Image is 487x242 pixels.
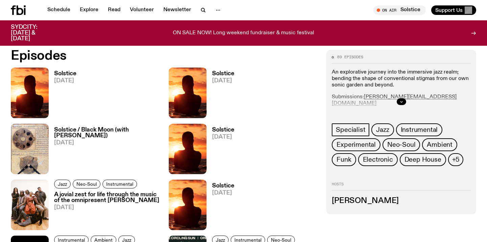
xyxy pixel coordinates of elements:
img: A scanned scripture of medieval islamic astrology illustrating an eclipse [11,124,49,174]
img: A girl standing in the ocean as waist level, staring into the rise of the sun. [169,180,207,230]
span: Support Us [435,7,463,13]
a: Ambient [422,138,457,151]
button: On AirSolstice [373,5,426,15]
span: Instrumental [401,126,438,134]
a: Instrumental [102,180,137,188]
img: A girl standing in the ocean as waist level, staring into the rise of the sun. [169,67,207,118]
a: Funk [332,153,356,166]
img: A girl standing in the ocean as waist level, staring into the rise of the sun. [169,124,207,174]
span: Instrumental [106,181,133,186]
h3: Solstice [54,71,76,77]
button: +5 [448,153,464,166]
p: An explorative journey into the immersive jazz realm; bending the shape of conventional stigmas f... [332,69,471,89]
span: [DATE] [54,205,161,210]
span: 89 episodes [337,55,363,59]
a: Explore [76,5,102,15]
span: [DATE] [54,78,76,84]
span: Funk [337,156,351,163]
h3: A jovial zest for life through the music of the omnipresent [PERSON_NAME] [54,192,161,203]
h2: Hosts [332,182,471,190]
span: Ambient [427,141,453,148]
span: Specialist [336,126,365,134]
a: Read [104,5,124,15]
span: Jazz [376,126,389,134]
a: Specialist [332,123,369,136]
a: Solstice / Black Moon (with [PERSON_NAME])[DATE] [49,127,161,174]
a: Neo-Soul [73,180,100,188]
a: Solstice[DATE] [207,127,234,174]
p: ON SALE NOW! Long weekend fundraiser & music festival [173,30,314,36]
span: +5 [452,156,460,163]
a: Experimental [332,138,380,151]
span: Experimental [337,141,376,148]
span: Neo-Soul [76,181,97,186]
h3: SYDCITY: [DATE] & [DATE] [11,24,54,42]
a: Newsletter [159,5,195,15]
h3: Solstice [212,183,234,189]
span: Electronic [363,156,393,163]
span: [DATE] [212,190,234,196]
a: A jovial zest for life through the music of the omnipresent [PERSON_NAME][DATE] [49,192,161,230]
a: Solstice[DATE] [207,183,234,230]
h3: [PERSON_NAME] [332,197,471,205]
img: A girl standing in the ocean as waist level, staring into the rise of the sun. [11,67,49,118]
h3: Solstice / Black Moon (with [PERSON_NAME]) [54,127,161,139]
a: Deep House [400,153,446,166]
a: Volunteer [126,5,158,15]
span: [DATE] [54,140,161,146]
button: Support Us [431,5,476,15]
span: Deep House [404,156,441,163]
a: Schedule [43,5,74,15]
a: Neo-Soul [382,138,420,151]
a: Solstice[DATE] [207,71,234,118]
a: Jazz [54,180,71,188]
a: Jazz [371,123,394,136]
span: [DATE] [212,134,234,140]
span: Jazz [58,181,67,186]
a: Instrumental [396,123,443,136]
img: All seven members of Kokoroko either standing, sitting or spread out on the ground. They are hudd... [11,180,49,230]
a: Solstice[DATE] [49,71,76,118]
span: Neo-Soul [387,141,415,148]
h3: Solstice [212,71,234,77]
h2: Episodes [11,50,318,62]
h3: Solstice [212,127,234,133]
a: Electronic [358,153,398,166]
span: [DATE] [212,78,234,84]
